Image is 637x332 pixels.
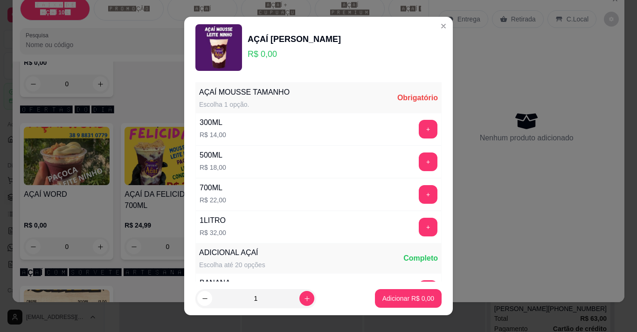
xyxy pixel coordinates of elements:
[200,277,230,289] div: BANANA
[200,163,226,172] p: R$ 18,00
[200,228,226,237] p: R$ 32,00
[382,294,434,303] p: Adicionar R$ 0,00
[200,215,226,226] div: 1LITRO
[200,195,226,205] p: R$ 22,00
[199,100,290,109] div: Escolha 1 opção.
[248,48,341,61] p: R$ 0,00
[403,253,438,264] div: Completo
[419,280,437,299] button: add
[197,291,212,306] button: decrease-product-quantity
[195,24,242,71] img: product-image
[200,130,226,139] p: R$ 14,00
[299,291,314,306] button: increase-product-quantity
[199,247,265,258] div: ADICIONAL AÇAÍ
[419,218,437,236] button: add
[200,182,226,194] div: 700ML
[375,289,442,308] button: Adicionar R$ 0,00
[200,150,226,161] div: 500ML
[436,19,451,34] button: Close
[200,117,226,128] div: 300ML
[248,33,341,46] div: AÇAÍ [PERSON_NAME]
[199,260,265,270] div: Escolha até 20 opções
[419,120,437,138] button: add
[419,185,437,204] button: add
[199,87,290,98] div: AÇAÍ MOUSSE TAMANHO
[419,152,437,171] button: add
[397,92,438,104] div: Obrigatório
